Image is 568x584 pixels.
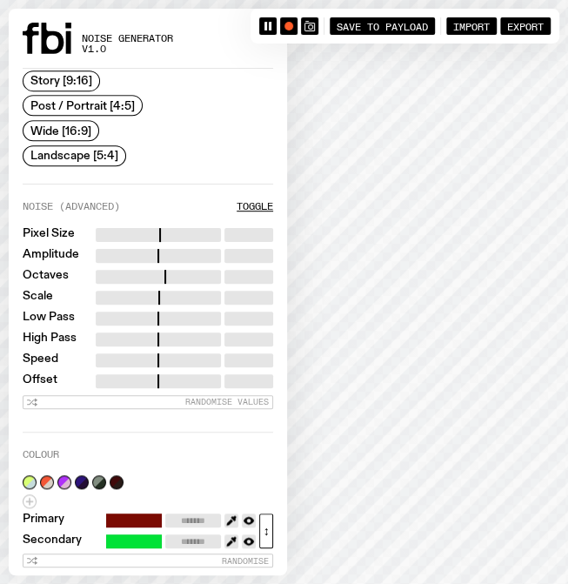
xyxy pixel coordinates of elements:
label: Scale [23,291,53,305]
label: Low Pass [23,312,75,326]
label: Pixel Size [23,228,75,242]
span: Import [453,20,490,31]
span: Landscape [5:4] [30,149,118,162]
button: Export [500,17,551,35]
label: High Pass [23,332,77,346]
button: Save to Payload [330,17,435,35]
span: Randomise [222,556,269,566]
label: Speed [23,353,58,367]
span: Story [9:16] [30,74,92,87]
button: Import [446,17,497,35]
span: Post / Portrait [4:5] [30,99,135,112]
span: v1.0 [82,44,173,54]
span: Save to Payload [337,20,428,31]
label: Primary [23,514,64,527]
label: Octaves [23,270,69,284]
button: Toggle [237,202,273,211]
span: Wide [16:9] [30,124,91,137]
button: Randomise [23,554,273,567]
button: Randomise Values [23,395,273,409]
label: Secondary [23,534,82,548]
span: Randomise Values [185,397,269,406]
button: ↕ [259,514,273,548]
label: Colour [23,450,59,460]
label: Noise (Advanced) [23,202,120,211]
span: Noise Generator [82,34,173,44]
label: Amplitude [23,249,79,263]
span: Export [507,20,544,31]
label: Offset [23,374,57,388]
